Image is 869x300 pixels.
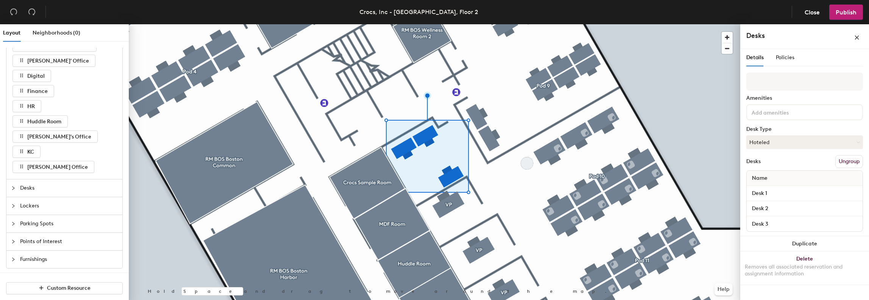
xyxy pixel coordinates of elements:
span: Parking Spots [20,215,118,232]
button: Hoteled [746,135,863,149]
div: Amenities [746,95,863,101]
div: Desk Type [746,126,863,132]
span: Desks [20,179,118,197]
button: Close [798,5,826,20]
span: undo [10,8,17,16]
button: HR [13,100,41,112]
span: Policies [776,54,794,61]
button: Huddle Room [13,115,68,127]
span: Lockers [20,197,118,215]
span: [PERSON_NAME] Office [27,164,88,170]
span: Neighborhoods (0) [33,30,80,36]
div: Crocs, Inc - [GEOGRAPHIC_DATA], Floor 2 [359,7,478,17]
span: collapsed [11,221,16,226]
span: Layout [3,30,20,36]
span: close [854,35,860,40]
span: [PERSON_NAME]' Office [27,58,89,64]
span: Points of Interest [20,233,118,250]
button: Help [714,283,733,295]
button: Redo (⌘ + ⇧ + Z) [24,5,39,20]
button: Duplicate [740,236,869,251]
span: KC [27,149,34,155]
button: Publish [829,5,863,20]
button: DeleteRemoves all associated reservation and assignment information [740,251,869,285]
button: Digital [13,70,51,82]
span: Name [748,171,771,185]
button: [PERSON_NAME]'s Office [13,130,98,143]
input: Unnamed desk [748,203,861,214]
button: [PERSON_NAME]' Office [13,55,95,67]
input: Unnamed desk [748,188,861,199]
span: [PERSON_NAME]'s Office [27,134,91,140]
span: Close [805,9,820,16]
button: Undo (⌘ + Z) [6,5,21,20]
span: Details [746,54,764,61]
span: collapsed [11,257,16,262]
span: collapsed [11,204,16,208]
span: Huddle Room [27,118,61,125]
button: Finance [13,85,54,97]
button: KC [13,146,41,158]
div: Desks [746,159,761,165]
span: Publish [836,9,856,16]
span: collapsed [11,239,16,244]
input: Unnamed desk [748,218,861,229]
span: collapsed [11,186,16,190]
span: Digital [27,73,45,79]
span: Custom Resource [47,285,91,291]
div: Removes all associated reservation and assignment information [745,264,864,277]
button: Ungroup [835,155,863,168]
h4: Desks [746,31,830,41]
span: HR [27,103,35,110]
input: Add amenities [750,107,818,116]
button: [PERSON_NAME] Office [13,161,94,173]
button: Custom Resource [6,282,123,294]
span: Finance [27,88,48,94]
span: Furnishings [20,251,118,268]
